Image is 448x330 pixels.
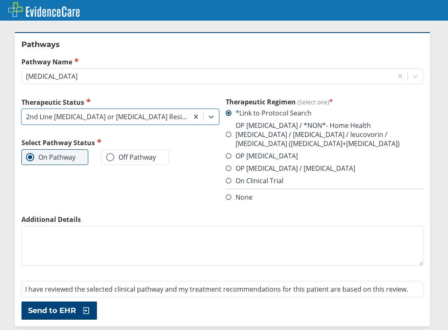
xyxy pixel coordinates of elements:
label: None [226,193,252,202]
label: Additional Details [21,215,423,224]
label: *Link to Protocol Search [226,108,311,118]
img: EvidenceCare [8,2,80,17]
h3: Therapeutic Regimen [226,97,423,106]
label: Pathway Name [21,57,423,66]
h2: Select Pathway Status [21,138,219,147]
span: (Select one) [297,98,329,106]
label: OP [MEDICAL_DATA] / [MEDICAL_DATA] [226,164,355,173]
div: [MEDICAL_DATA] [26,72,78,81]
label: On Clinical Trial [226,176,283,185]
h2: Pathways [21,40,423,49]
label: OP [MEDICAL_DATA] / *NON*- Home Health [MEDICAL_DATA] / [MEDICAL_DATA] / leucovorin / [MEDICAL_DA... [226,121,423,148]
label: On Pathway [26,153,75,161]
span: I have reviewed the selected clinical pathway and my treatment recommendations for this patient a... [25,285,408,294]
label: Therapeutic Status [21,97,219,107]
label: Off Pathway [106,153,156,161]
div: 2nd Line [MEDICAL_DATA] or [MEDICAL_DATA] Resistant [26,112,189,121]
span: Send to EHR [28,306,76,316]
label: OP [MEDICAL_DATA] [226,151,298,160]
button: Send to EHR [21,302,97,320]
